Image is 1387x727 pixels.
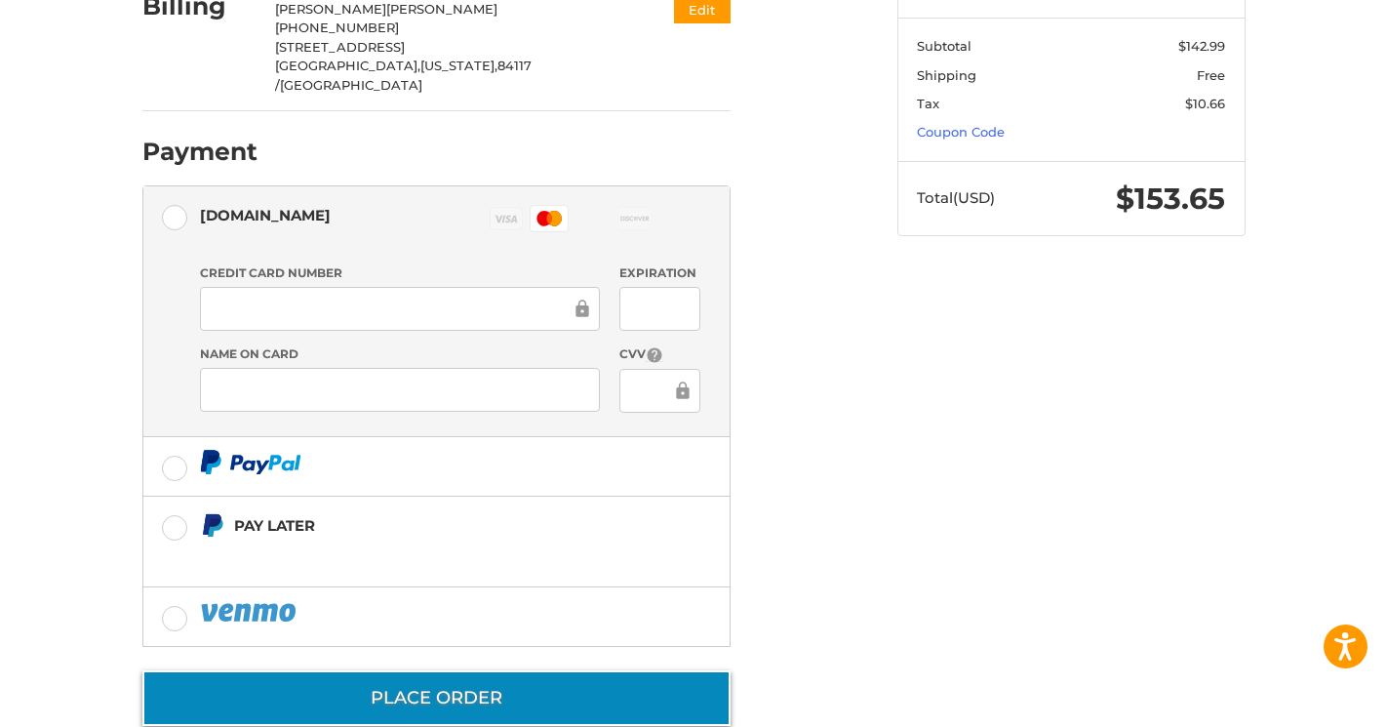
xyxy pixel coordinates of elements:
[275,1,386,17] span: [PERSON_NAME]
[619,264,700,282] label: Expiration
[1226,674,1387,727] iframe: Google Customer Reviews
[1197,67,1225,83] span: Free
[142,670,731,726] button: Place Order
[200,513,224,538] img: Pay Later icon
[1116,181,1225,217] span: $153.65
[200,345,600,363] label: Name on Card
[386,1,497,17] span: [PERSON_NAME]
[275,39,405,55] span: [STREET_ADDRESS]
[275,58,532,93] span: 84117 /
[917,96,939,111] span: Tax
[917,38,971,54] span: Subtotal
[275,58,420,73] span: [GEOGRAPHIC_DATA],
[619,345,700,364] label: CVV
[275,20,399,35] span: [PHONE_NUMBER]
[917,188,995,207] span: Total (USD)
[200,450,301,474] img: PayPal icon
[917,67,976,83] span: Shipping
[200,199,331,231] div: [DOMAIN_NAME]
[234,509,608,542] div: Pay Later
[917,124,1005,140] a: Coupon Code
[142,137,258,167] h2: Payment
[1185,96,1225,111] span: $10.66
[1178,38,1225,54] span: $142.99
[200,264,600,282] label: Credit Card Number
[200,600,299,625] img: PayPal icon
[200,546,608,563] iframe: PayPal Message 1
[420,58,497,73] span: [US_STATE],
[280,77,422,93] span: [GEOGRAPHIC_DATA]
